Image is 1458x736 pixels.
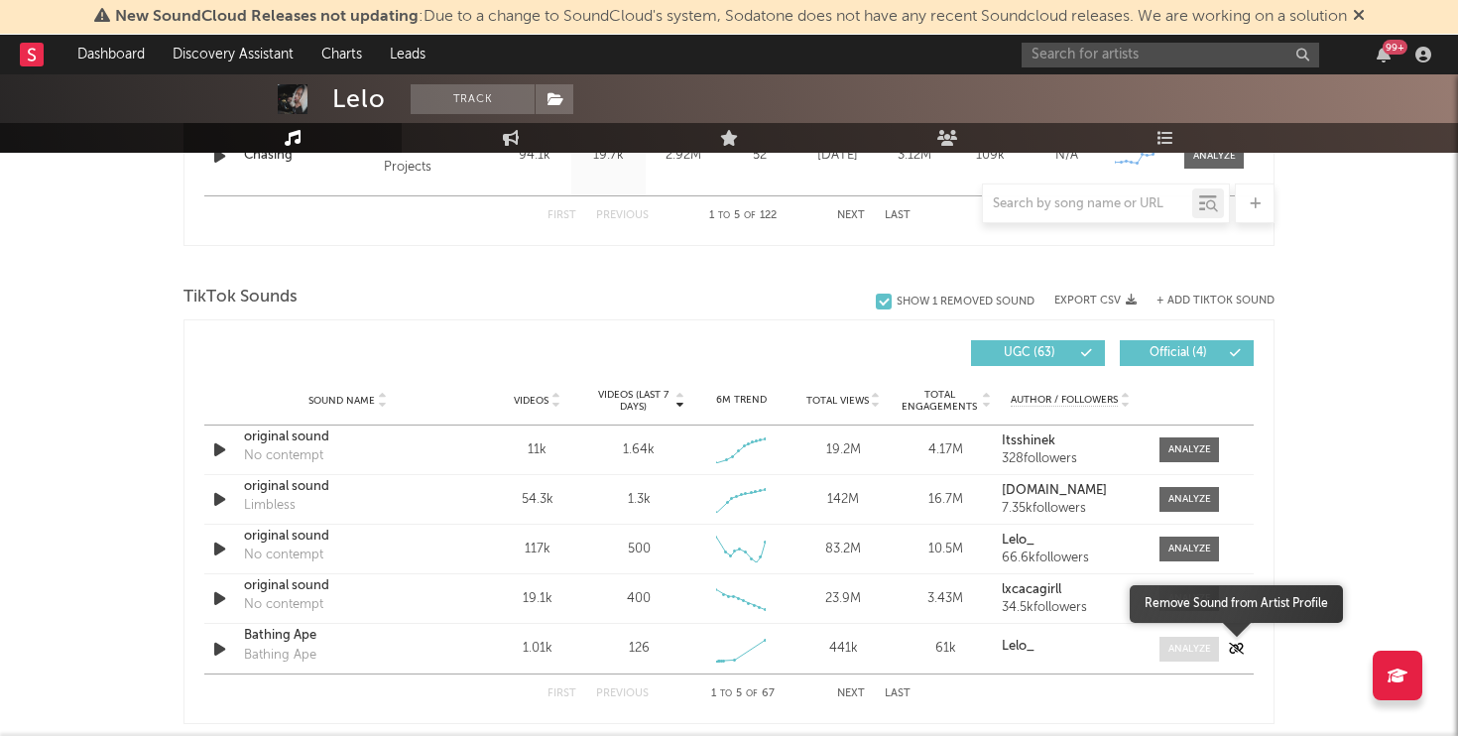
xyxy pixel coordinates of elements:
strong: Lelo_ [1002,534,1034,547]
div: 6M Trend [695,393,788,408]
a: Discovery Assistant [159,35,307,74]
div: 16.7M [900,490,992,510]
strong: lxcacagirll [1002,583,1061,596]
span: Videos (last 7 days) [593,389,673,413]
div: 10.5M [900,540,992,559]
div: 54.3k [491,490,583,510]
span: of [746,689,758,698]
button: Track [411,84,535,114]
div: 3.43M [900,589,992,609]
button: UGC(63) [971,340,1105,366]
button: + Add TikTok Sound [1156,296,1275,307]
div: 19.2M [797,440,890,460]
button: Last [885,688,911,699]
span: Dismiss [1353,9,1365,25]
button: Next [837,688,865,699]
span: Videos [514,395,548,407]
span: New SoundCloud Releases not updating [115,9,419,25]
a: Dashboard [63,35,159,74]
a: Itsshinek [1002,434,1140,448]
div: © 2024 10K Projects [384,132,492,180]
div: 83.2M [797,540,890,559]
div: 99 + [1383,40,1407,55]
input: Search by song name or URL [983,196,1192,212]
div: 1.01k [491,639,583,659]
div: No contempt [244,546,323,565]
span: to [720,689,732,698]
div: No contempt [244,595,323,615]
a: lxcacagirll [1002,583,1140,597]
button: Official(4) [1120,340,1254,366]
div: 3.12M [881,146,947,166]
strong: Itsshinek [1002,434,1055,447]
button: Previous [596,688,649,699]
a: Bathing Ape [244,626,451,646]
div: 4.17M [900,440,992,460]
a: Lelo_ [1002,534,1140,548]
div: Show 1 Removed Sound [897,296,1034,308]
div: 441k [797,639,890,659]
div: 109k [957,146,1024,166]
strong: Lelo_ [1002,640,1034,653]
div: Bathing Ape [244,646,316,666]
div: 126 [629,639,650,659]
div: 61k [900,639,992,659]
div: 1.64k [623,440,655,460]
div: 328 followers [1002,452,1140,466]
span: Sound Name [308,395,375,407]
span: Total Engagements [900,389,980,413]
div: 11k [491,440,583,460]
div: 52 [725,146,794,166]
div: 400 [627,589,651,609]
button: First [547,688,576,699]
div: N/A [1033,146,1100,166]
div: 19.7k [576,146,641,166]
span: TikTok Sounds [183,286,298,309]
div: No contempt [244,446,323,466]
div: 94.1k [502,146,566,166]
div: Limbless [244,496,296,516]
span: : Due to a change to SoundCloud's system, Sodatone does not have any recent Soundcloud releases. ... [115,9,1347,25]
div: 1 5 67 [688,682,797,706]
a: Chasing [244,146,374,166]
button: 99+ [1377,47,1391,62]
a: original sound [244,428,451,447]
div: 23.9M [797,589,890,609]
div: 2.92M [651,146,715,166]
span: Official ( 4 ) [1133,347,1224,359]
div: 19.1k [491,589,583,609]
strong: [DOMAIN_NAME] [1002,484,1107,497]
span: Author / Followers [1011,394,1118,407]
input: Search for artists [1022,43,1319,67]
div: 34.5k followers [1002,601,1140,615]
a: Lelo_ [1002,640,1140,654]
a: Leads [376,35,439,74]
span: Total Views [806,395,869,407]
div: 1.3k [628,490,651,510]
a: Charts [307,35,376,74]
div: 7.35k followers [1002,502,1140,516]
div: 117k [491,540,583,559]
div: 500 [628,540,651,559]
button: + Add TikTok Sound [1137,296,1275,307]
a: [DOMAIN_NAME] [1002,484,1140,498]
a: original sound [244,576,451,596]
div: 66.6k followers [1002,552,1140,565]
button: Export CSV [1054,295,1137,307]
a: original sound [244,477,451,497]
div: [DATE] [804,146,871,166]
span: UGC ( 63 ) [984,347,1075,359]
a: original sound [244,527,451,547]
div: Lelo [332,84,386,114]
div: 142M [797,490,890,510]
